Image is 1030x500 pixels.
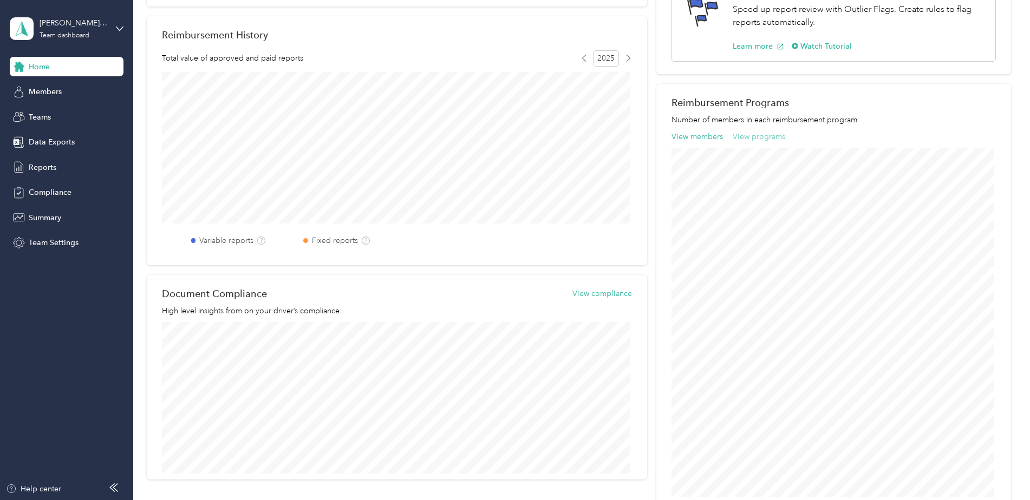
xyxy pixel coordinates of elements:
h2: Document Compliance [162,288,267,299]
span: Data Exports [29,136,75,148]
label: Fixed reports [312,235,358,246]
h2: Reimbursement Programs [672,97,996,108]
button: Help center [6,483,61,495]
label: Variable reports [199,235,253,246]
div: [PERSON_NAME] team [40,17,107,29]
span: 2025 [593,50,619,67]
p: Number of members in each reimbursement program. [672,114,996,126]
h2: Reimbursement History [162,29,268,41]
button: Watch Tutorial [792,41,852,52]
p: Speed up report review with Outlier Flags. Create rules to flag reports automatically. [733,3,984,29]
button: View compliance [572,288,632,299]
div: Team dashboard [40,32,89,39]
button: View members [672,131,723,142]
span: Summary [29,212,61,223]
span: Home [29,61,50,73]
button: View programs [733,131,785,142]
button: Learn more [733,41,784,52]
iframe: Everlance-gr Chat Button Frame [969,439,1030,500]
span: Total value of approved and paid reports [162,52,303,64]
span: Compliance [29,187,71,198]
span: Teams [29,111,51,123]
p: High level insights from on your driver’s compliance. [162,305,632,317]
span: Reports [29,162,56,173]
span: Team Settings [29,237,79,248]
span: Members [29,86,62,97]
